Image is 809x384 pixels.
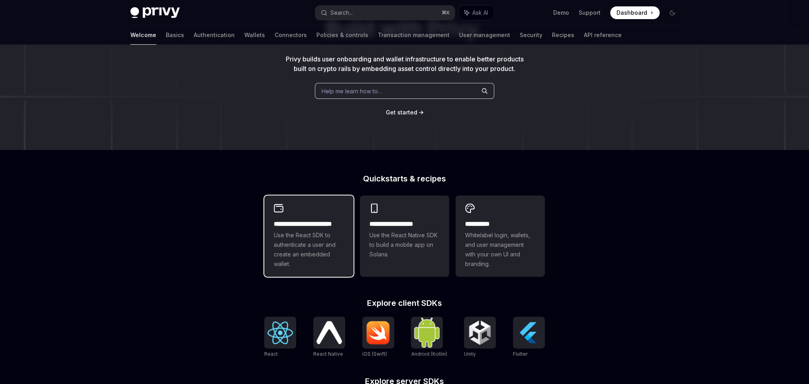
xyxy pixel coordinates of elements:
span: Help me learn how to… [322,87,382,95]
span: Dashboard [617,9,647,17]
span: iOS (Swift) [362,351,387,357]
span: Use the React SDK to authenticate a user and create an embedded wallet. [274,230,344,269]
span: React [264,351,278,357]
button: Search...⌘K [315,6,455,20]
a: Welcome [130,26,156,45]
img: React [267,321,293,344]
span: Whitelabel login, wallets, and user management with your own UI and branding. [465,230,535,269]
span: Ask AI [472,9,488,17]
div: Search... [330,8,353,18]
a: API reference [584,26,622,45]
a: Connectors [275,26,307,45]
span: Flutter [513,351,528,357]
a: Policies & controls [316,26,368,45]
img: Unity [467,320,493,345]
a: Android (Kotlin)Android (Kotlin) [411,317,447,358]
a: Basics [166,26,184,45]
img: React Native [316,321,342,344]
img: iOS (Swift) [365,321,391,345]
a: FlutterFlutter [513,317,545,358]
a: **** *****Whitelabel login, wallets, and user management with your own UI and branding. [456,195,545,277]
span: React Native [313,351,343,357]
a: iOS (Swift)iOS (Swift) [362,317,394,358]
h2: Quickstarts & recipes [264,175,545,183]
a: Recipes [552,26,574,45]
span: Android (Kotlin) [411,351,447,357]
a: Authentication [194,26,235,45]
a: **** **** **** ***Use the React Native SDK to build a mobile app on Solana. [360,195,449,277]
span: ⌘ K [442,10,450,16]
img: Android (Kotlin) [414,317,440,347]
a: Security [520,26,542,45]
a: Support [579,9,601,17]
span: Privy builds user onboarding and wallet infrastructure to enable better products built on crypto ... [286,55,524,73]
a: React NativeReact Native [313,317,345,358]
span: Use the React Native SDK to build a mobile app on Solana. [369,230,440,259]
span: Get started [386,109,417,116]
button: Ask AI [459,6,494,20]
a: UnityUnity [464,317,496,358]
a: Demo [553,9,569,17]
img: dark logo [130,7,180,18]
a: Get started [386,108,417,116]
a: ReactReact [264,317,296,358]
a: User management [459,26,510,45]
span: Unity [464,351,476,357]
h2: Explore client SDKs [264,299,545,307]
a: Dashboard [610,6,660,19]
button: Toggle dark mode [666,6,679,19]
a: Transaction management [378,26,450,45]
a: Wallets [244,26,265,45]
img: Flutter [516,320,542,345]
